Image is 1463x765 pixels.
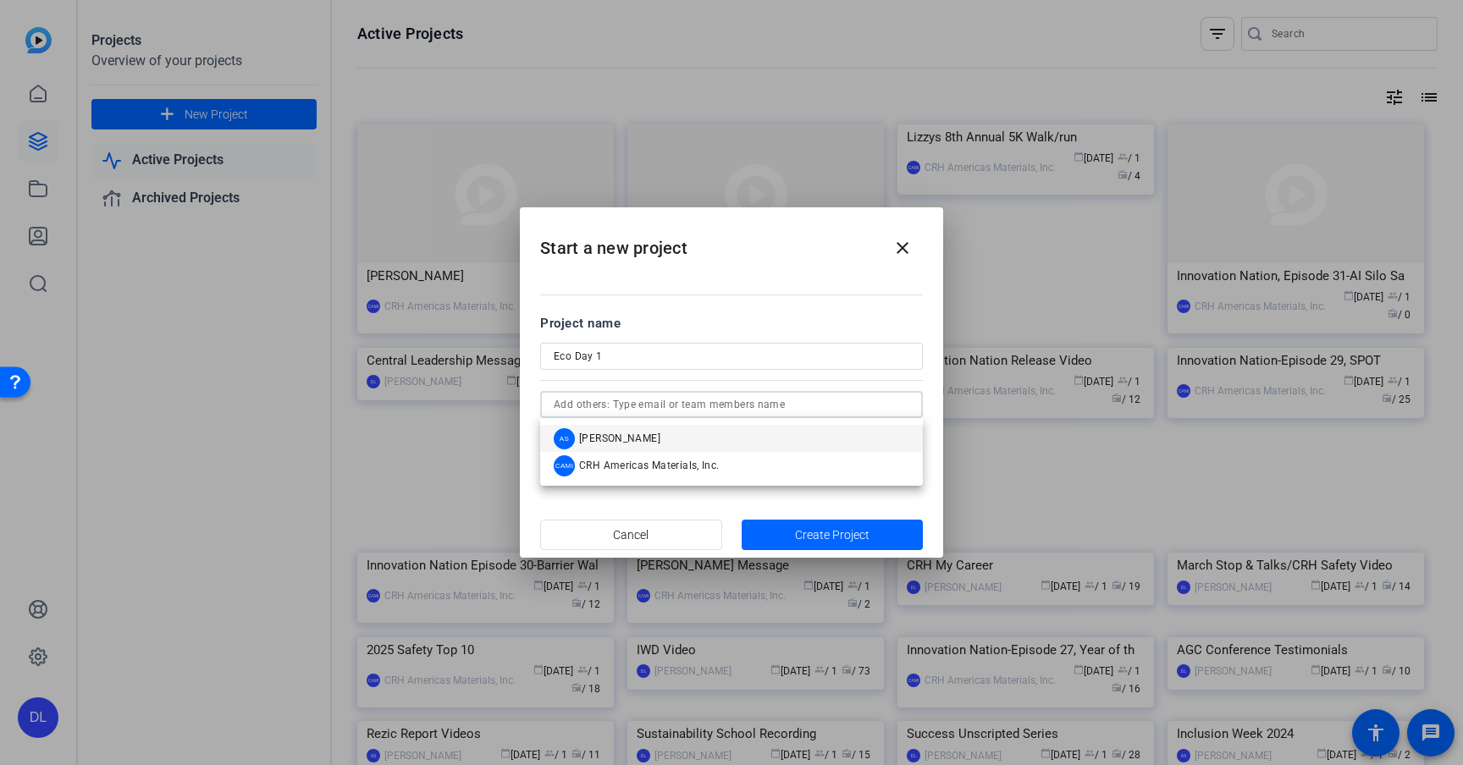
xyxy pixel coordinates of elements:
span: CRH Americas Materials, Inc. [579,459,720,472]
h2: Start a new project [520,207,943,276]
button: Create Project [742,520,924,550]
span: Cancel [613,519,649,551]
div: Project name [540,314,923,333]
input: Enter Project Name [554,346,909,366]
button: Cancel [540,520,722,550]
div: CAMI [554,455,575,476]
div: AS [554,428,575,449]
span: [PERSON_NAME] [579,432,660,445]
mat-icon: close [892,238,913,258]
span: Create Project [795,526,870,544]
input: Add others: Type email or team members name [554,394,909,415]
